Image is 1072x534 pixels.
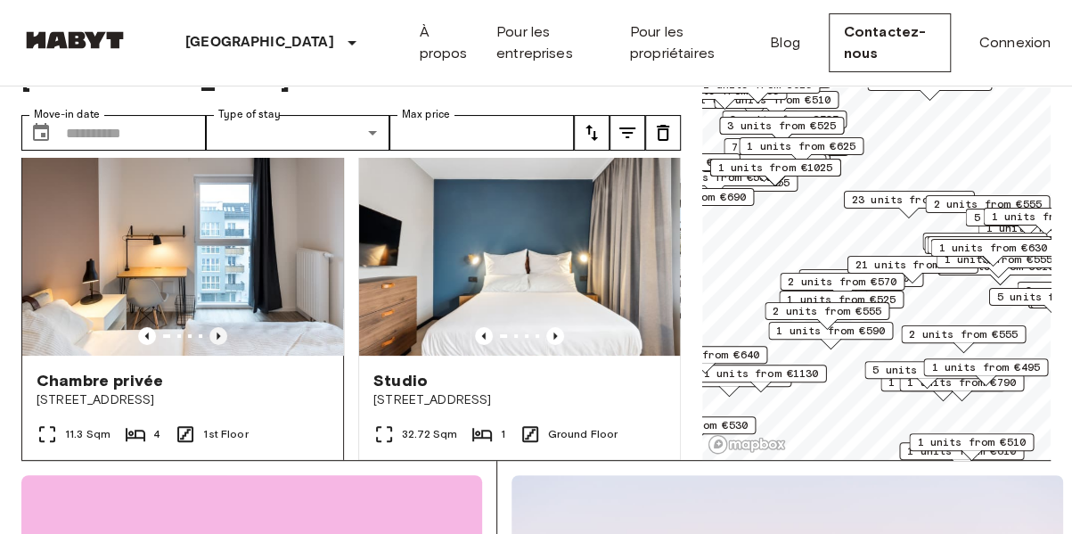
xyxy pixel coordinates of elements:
span: 1 units from €510 [917,434,1026,450]
div: Map marker [695,76,820,103]
button: tune [610,115,645,151]
div: Map marker [901,325,1026,353]
span: 1 units from €630 [938,240,1047,256]
div: Map marker [927,236,1052,264]
span: 1 units from €495 [931,359,1040,375]
a: Marketing picture of unit DE-01-481-006-01Previous imagePrevious imageStudio[STREET_ADDRESS]32.72... [358,141,681,521]
a: Pour les propriétaires [630,21,741,64]
a: Marketing picture of unit DE-01-12-003-01QPrevious imagePrevious imageChambre privée[STREET_ADDRE... [21,141,344,521]
div: Map marker [642,346,767,374]
button: tune [574,115,610,151]
span: 31 units from €570 [618,154,732,170]
span: 7 units from €585 [732,139,840,155]
a: Connexion [979,32,1051,53]
div: Map marker [899,442,1024,470]
div: Map marker [923,358,1048,386]
span: 1st Floor [203,426,248,442]
span: 23 units from €530 [852,192,967,208]
button: Previous image [546,327,564,345]
div: Map marker [798,269,923,297]
span: 32.72 Sqm [402,426,457,442]
span: 1 units from €590 [776,323,885,339]
span: 4 [153,426,160,442]
div: Map marker [739,137,863,165]
span: [STREET_ADDRESS] [37,391,329,409]
button: Previous image [475,327,493,345]
span: 1 units from €640 [935,237,1043,253]
div: Map marker [710,159,841,186]
span: 5 units from €590 [872,362,981,378]
div: Map marker [909,433,1034,461]
div: Map marker [765,302,889,330]
span: 21 units from €575 [855,257,970,273]
div: Map marker [925,195,1050,223]
span: 11.3 Sqm [65,426,110,442]
span: 3 units from €530 [639,417,748,433]
span: 2 units from €510 [722,92,831,108]
div: Map marker [924,236,1049,264]
span: 2 units from €555 [773,303,881,319]
img: Marketing picture of unit DE-01-481-006-01 [359,142,680,356]
a: Contactez-nous [829,13,951,72]
div: Map marker [722,111,847,138]
img: Habyt [21,31,128,49]
p: [GEOGRAPHIC_DATA] [185,32,334,53]
div: Map marker [768,322,893,349]
span: 1 [500,426,504,442]
button: Choose date [23,115,59,151]
div: Map marker [696,365,827,392]
span: Ground Floor [548,426,618,442]
button: tune [645,115,681,151]
span: 2 units from €555 [933,196,1042,212]
div: Map marker [867,73,992,101]
div: Map marker [847,256,978,283]
div: Map marker [922,233,1047,260]
span: 1 units from €1130 [704,366,819,382]
button: Previous image [209,327,227,345]
div: Map marker [864,361,989,389]
canvas: Map [702,12,1051,460]
label: Max price [402,107,450,122]
span: 1 units from €610 [907,443,1016,459]
span: 4 units from €605 [806,270,915,286]
span: 2 units from €690 [637,189,746,205]
label: Type of stay [218,107,281,122]
a: À propos [420,21,468,64]
span: 1 units from €640 [651,347,759,363]
a: Blog [770,32,800,53]
span: 1 units from €525 [787,292,896,308]
span: 3 units from €525 [730,111,839,127]
div: Map marker [780,273,904,300]
span: 1 units from €645 [930,234,1039,250]
span: 2 units from €555 [909,326,1018,342]
span: 1 units from €1025 [718,160,833,176]
span: 2 units from €570 [788,274,896,290]
div: Map marker [779,291,904,318]
div: Map marker [719,117,844,144]
span: Studio [373,370,428,391]
span: 3 units from €525 [727,118,836,134]
a: Pour les entreprises [496,21,601,64]
button: Previous image [138,327,156,345]
label: Move-in date [34,107,100,122]
span: 1 units from €625 [747,138,855,154]
span: Chambre privée [37,370,163,391]
div: Map marker [844,191,975,218]
a: Mapbox logo [708,434,786,455]
img: Marketing picture of unit DE-01-12-003-01Q [22,142,343,356]
div: Map marker [930,239,1055,267]
span: [STREET_ADDRESS] [373,391,666,409]
div: Map marker [724,138,848,166]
